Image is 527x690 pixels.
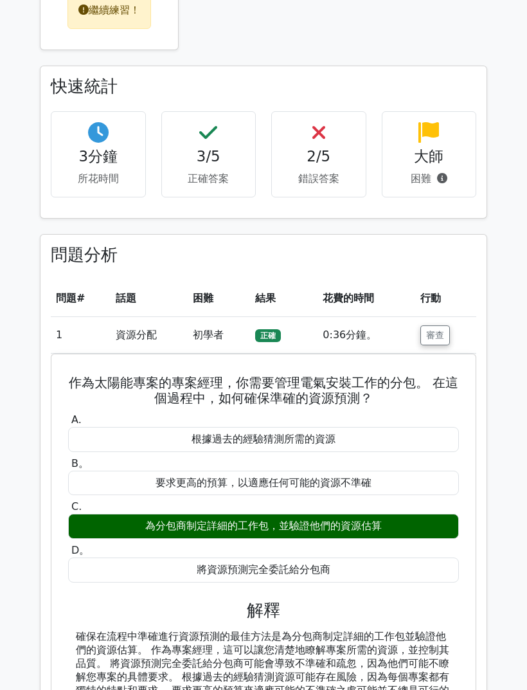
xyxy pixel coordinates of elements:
[172,149,246,166] h4: 3/5
[71,545,89,557] span: D。
[51,318,111,354] td: 1
[188,281,250,318] th: 困難
[62,172,135,187] p: 所花時間
[111,318,188,354] td: 資源分配
[67,376,460,406] h5: 作為太陽能專案的專案經理，你需要管理電氣安裝工作的分包。 在這個過程中，如何確保準確的資源預測？
[51,77,476,97] h3: 快速統計
[71,458,89,470] span: B。
[317,318,415,354] td: 0:36分鐘。
[62,149,135,166] h4: 3分鐘
[393,149,466,166] h4: 大師
[68,428,459,453] div: 根據過去的經驗猜測所需的資源
[71,414,82,426] span: A.
[393,172,466,187] p: 困難
[317,281,415,318] th: 花費的時間
[282,149,355,166] h4: 2/5
[68,471,459,496] div: 要求更高的預算，以適應任何可能的資源不準確
[415,281,476,318] th: 行動
[420,326,450,346] button: 審查
[68,558,459,583] div: 將資源預測完全委託給分包商
[250,281,317,318] th: 結果
[71,501,82,513] span: C.
[76,601,451,621] h3: 解釋
[111,281,188,318] th: 話題
[68,514,459,540] div: 為分包商制定詳細的工作包，並驗證他們的資源估算
[255,330,281,343] span: 正確
[51,246,476,266] h3: 問題分析
[282,172,355,187] p: 錯誤答案
[51,281,111,318] th: #
[172,172,246,187] p: 正確答案
[56,293,76,305] span: 問題
[188,318,250,354] td: 初學者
